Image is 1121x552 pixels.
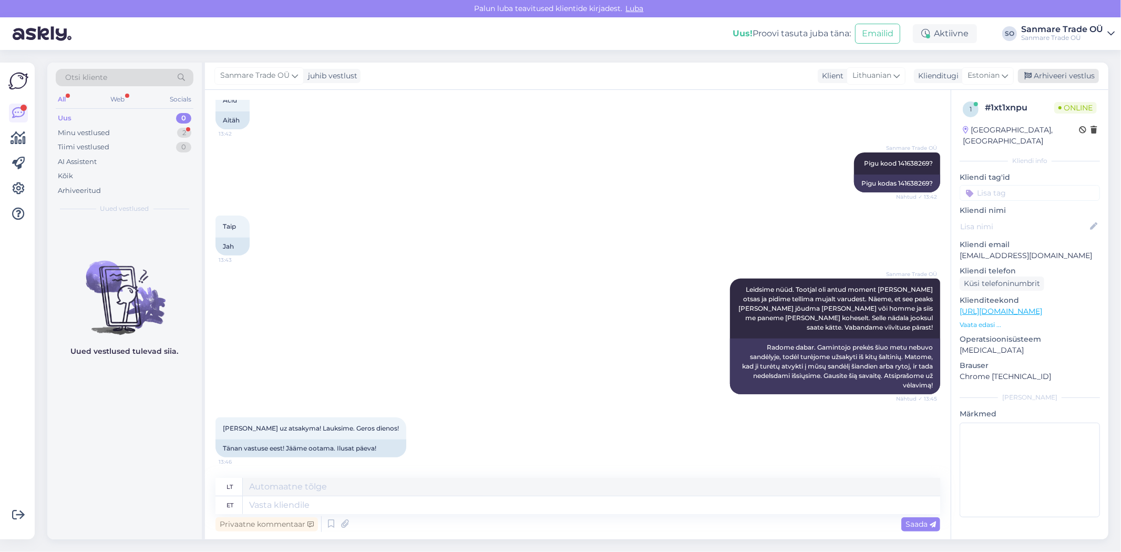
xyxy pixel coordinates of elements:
p: [EMAIL_ADDRESS][DOMAIN_NAME] [960,250,1100,261]
span: [PERSON_NAME] uz atsakyma! Lauksime. Geros dienos! [223,424,399,432]
div: Jah [215,238,250,255]
div: Arhiveeritud [58,186,101,196]
a: [URL][DOMAIN_NAME] [960,306,1042,316]
p: Kliendi nimi [960,205,1100,216]
span: Uued vestlused [100,204,149,213]
div: et [227,496,233,514]
span: Sanmare Trade OÜ [886,144,937,152]
span: Nähtud ✓ 13:45 [896,395,937,403]
p: Kliendi email [960,239,1100,250]
div: Kõik [58,171,73,181]
span: Leidsime nüüd. Tootjal oli antud moment [PERSON_NAME] otsas ja pidime tellima mujalt varudest. Nä... [738,285,934,331]
img: No chats [47,242,202,336]
span: 13:46 [219,458,258,466]
p: [MEDICAL_DATA] [960,345,1100,356]
div: Aitäh [215,111,250,129]
span: Aciu [223,96,237,104]
p: Uued vestlused tulevad siia. [71,346,179,357]
div: Socials [168,93,193,106]
p: Brauser [960,360,1100,371]
button: Emailid [855,24,900,44]
div: Küsi telefoninumbrit [960,277,1044,291]
div: Kliendi info [960,156,1100,166]
div: 0 [176,142,191,152]
div: Sanmare Trade OÜ [1021,34,1103,42]
span: Lithuanian [852,70,891,81]
span: Nähtud ✓ 13:42 [896,193,937,201]
div: Tiimi vestlused [58,142,109,152]
span: Saada [906,519,936,529]
p: Operatsioonisüsteem [960,334,1100,345]
div: Sanmare Trade OÜ [1021,25,1103,34]
div: lt [227,478,233,496]
div: Minu vestlused [58,128,110,138]
a: Sanmare Trade OÜSanmare Trade OÜ [1021,25,1115,42]
div: Aktiivne [913,24,977,43]
div: Arhiveeri vestlus [1018,69,1099,83]
div: Web [109,93,127,106]
b: Uus! [733,28,753,38]
span: 13:42 [219,130,258,138]
span: Online [1054,102,1097,114]
div: SO [1002,26,1017,41]
div: Proovi tasuta juba täna: [733,27,851,40]
p: Klienditeekond [960,295,1100,306]
p: Chrome [TECHNICAL_ID] [960,371,1100,382]
span: Luba [623,4,647,13]
p: Kliendi telefon [960,265,1100,277]
input: Lisa tag [960,185,1100,201]
input: Lisa nimi [960,221,1088,232]
div: Privaatne kommentaar [215,517,318,531]
div: [PERSON_NAME] [960,393,1100,402]
div: Klient [818,70,844,81]
div: Uus [58,113,71,124]
div: [GEOGRAPHIC_DATA], [GEOGRAPHIC_DATA] [963,125,1079,147]
p: Märkmed [960,408,1100,420]
p: Kliendi tag'id [960,172,1100,183]
div: Tänan vastuse eest! Jääme ootama. Ilusat päeva! [215,439,406,457]
span: 13:43 [219,256,258,264]
span: Otsi kliente [65,72,107,83]
span: 1 [970,105,972,113]
div: # 1xt1xnpu [985,101,1054,114]
span: Sanmare Trade OÜ [220,70,290,81]
p: Vaata edasi ... [960,320,1100,330]
div: Radome dabar. Gamintojo prekės šiuo metu nebuvo sandėlyje, todėl turėjome užsakyti iš kitų šaltin... [730,339,940,394]
div: 2 [177,128,191,138]
div: 0 [176,113,191,124]
div: Klienditugi [914,70,959,81]
span: Pigu kood 141638269? [864,159,933,167]
span: Sanmare Trade OÜ [886,270,937,278]
div: AI Assistent [58,157,97,167]
img: Askly Logo [8,71,28,91]
span: Estonian [968,70,1000,81]
div: All [56,93,68,106]
span: Taip [223,222,236,230]
div: Pigu kodas 141638269? [854,175,940,192]
div: juhib vestlust [304,70,357,81]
